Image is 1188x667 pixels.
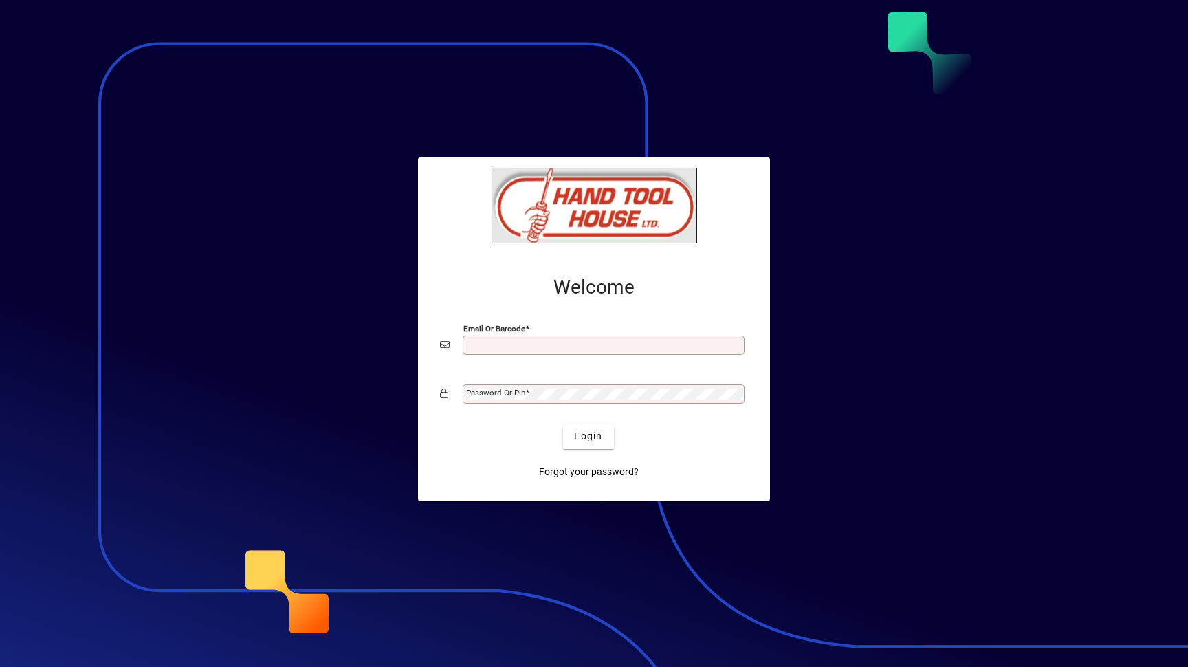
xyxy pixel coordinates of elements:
button: Login [563,424,613,449]
h2: Welcome [440,276,748,299]
mat-label: Password or Pin [466,388,525,397]
span: Forgot your password? [539,465,639,479]
mat-label: Email or Barcode [463,323,525,333]
span: Login [574,429,602,444]
a: Forgot your password? [533,460,644,485]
